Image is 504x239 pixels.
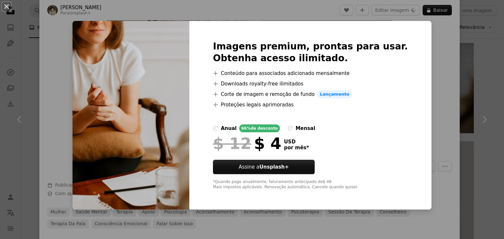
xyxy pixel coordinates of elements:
span: $ 12 [213,135,251,152]
span: por mês * [284,145,309,151]
div: anual [221,124,237,132]
h2: Imagens premium, prontas para usar. Obtenha acesso ilimitado. [213,41,408,64]
li: Downloads royalty-free ilimitados [213,80,408,88]
span: USD [284,139,309,145]
div: *Quando pago anualmente, faturamento antecipado de $ 48 Mais impostos aplicáveis. Renovação autom... [213,179,408,190]
div: 66% de desconto [239,124,280,132]
li: Corte de imagem e remoção de fundo [213,90,408,98]
img: premium_photo-1665990294269-f1d6c35ab9d1 [73,21,189,210]
input: anual66%de desconto [213,126,218,131]
input: mensal [288,126,293,131]
button: Assine aUnsplash+ [213,160,315,174]
span: Lançamento [317,90,352,98]
div: $ 4 [213,135,281,152]
li: Conteúdo para associados adicionado mensalmente [213,69,408,77]
li: Proteções legais aprimoradas [213,101,408,109]
strong: Unsplash+ [259,164,289,170]
div: mensal [296,124,315,132]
